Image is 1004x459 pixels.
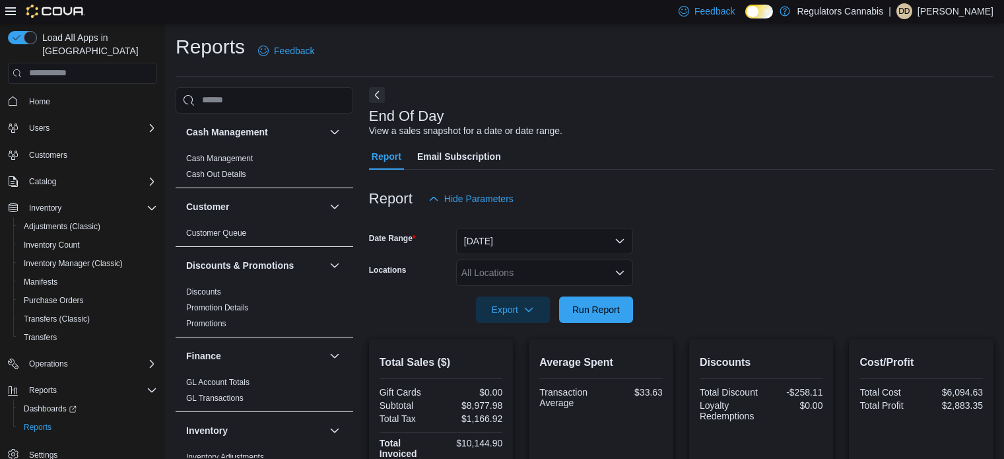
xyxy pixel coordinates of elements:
div: Total Discount [700,387,758,398]
span: GL Account Totals [186,377,250,388]
p: Regulators Cannabis [797,3,883,19]
span: Report [372,143,401,170]
button: Users [3,119,162,137]
button: Manifests [13,273,162,291]
div: $6,094.63 [924,387,983,398]
div: Customer [176,225,353,246]
div: Discounts & Promotions [176,284,353,337]
h1: Reports [176,34,245,60]
button: [DATE] [456,228,633,254]
a: Adjustments (Classic) [18,219,106,234]
span: Cash Out Details [186,169,246,180]
a: Cash Management [186,154,253,163]
button: Hide Parameters [423,186,519,212]
button: Operations [24,356,73,372]
div: Total Profit [859,400,918,411]
span: Customers [24,147,157,163]
h3: Cash Management [186,125,268,139]
div: Total Cost [859,387,918,398]
a: Promotions [186,319,226,328]
a: GL Transactions [186,394,244,403]
div: Subtotal [380,400,438,411]
button: Inventory Manager (Classic) [13,254,162,273]
h3: Inventory [186,424,228,437]
span: Feedback [694,5,735,18]
span: Transfers [18,330,157,345]
h2: Average Spent [539,355,663,371]
div: Devon DeSalliers [896,3,912,19]
button: Home [3,92,162,111]
span: Reports [18,419,157,435]
a: Customer Queue [186,229,246,238]
a: Manifests [18,274,63,290]
h3: Finance [186,349,221,363]
div: Transaction Average [539,387,598,408]
button: Operations [3,355,162,373]
a: GL Account Totals [186,378,250,387]
span: Catalog [29,176,56,187]
a: Promotion Details [186,303,249,312]
span: Discounts [186,287,221,297]
button: Inventory [3,199,162,217]
button: Discounts & Promotions [327,258,343,273]
span: Feedback [274,44,314,57]
button: Open list of options [615,267,625,278]
h3: Report [369,191,413,207]
span: GL Transactions [186,393,244,404]
a: Inventory Count [18,237,85,253]
span: Inventory Manager (Classic) [18,256,157,271]
button: Run Report [559,297,633,323]
button: Finance [327,348,343,364]
span: Home [29,96,50,107]
span: Reports [24,422,51,433]
span: Purchase Orders [18,293,157,308]
a: Dashboards [13,400,162,418]
h3: Customer [186,200,229,213]
p: | [888,3,891,19]
span: Reports [29,385,57,396]
span: Cash Management [186,153,253,164]
button: Inventory [186,424,324,437]
span: Manifests [24,277,57,287]
button: Inventory Count [13,236,162,254]
button: Next [369,87,385,103]
a: Transfers [18,330,62,345]
div: Gift Cards [380,387,438,398]
button: Discounts & Promotions [186,259,324,272]
div: $33.63 [604,387,663,398]
span: Operations [29,359,68,369]
a: Transfers (Classic) [18,311,95,327]
span: Reports [24,382,157,398]
a: Feedback [253,38,319,64]
span: Customers [29,150,67,160]
span: Transfers (Classic) [24,314,90,324]
a: Home [24,94,55,110]
button: Inventory [24,200,67,216]
button: Transfers (Classic) [13,310,162,328]
span: Hide Parameters [444,192,514,205]
a: Customers [24,147,73,163]
span: Inventory Count [18,237,157,253]
button: Cash Management [186,125,324,139]
h3: Discounts & Promotions [186,259,294,272]
span: Dashboards [24,404,77,414]
span: Adjustments (Classic) [24,221,100,232]
div: Loyalty Redemptions [700,400,758,421]
span: Promotion Details [186,302,249,313]
span: Purchase Orders [24,295,84,306]
button: Reports [24,382,62,398]
a: Inventory Manager (Classic) [18,256,128,271]
button: Customer [186,200,324,213]
div: View a sales snapshot for a date or date range. [369,124,562,138]
button: Transfers [13,328,162,347]
div: $1,166.92 [444,413,502,424]
label: Date Range [369,233,416,244]
span: Operations [24,356,157,372]
button: Customer [327,199,343,215]
h3: End Of Day [369,108,444,124]
span: Home [24,93,157,110]
div: $8,977.98 [444,400,502,411]
button: Export [476,297,550,323]
a: Dashboards [18,401,82,417]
